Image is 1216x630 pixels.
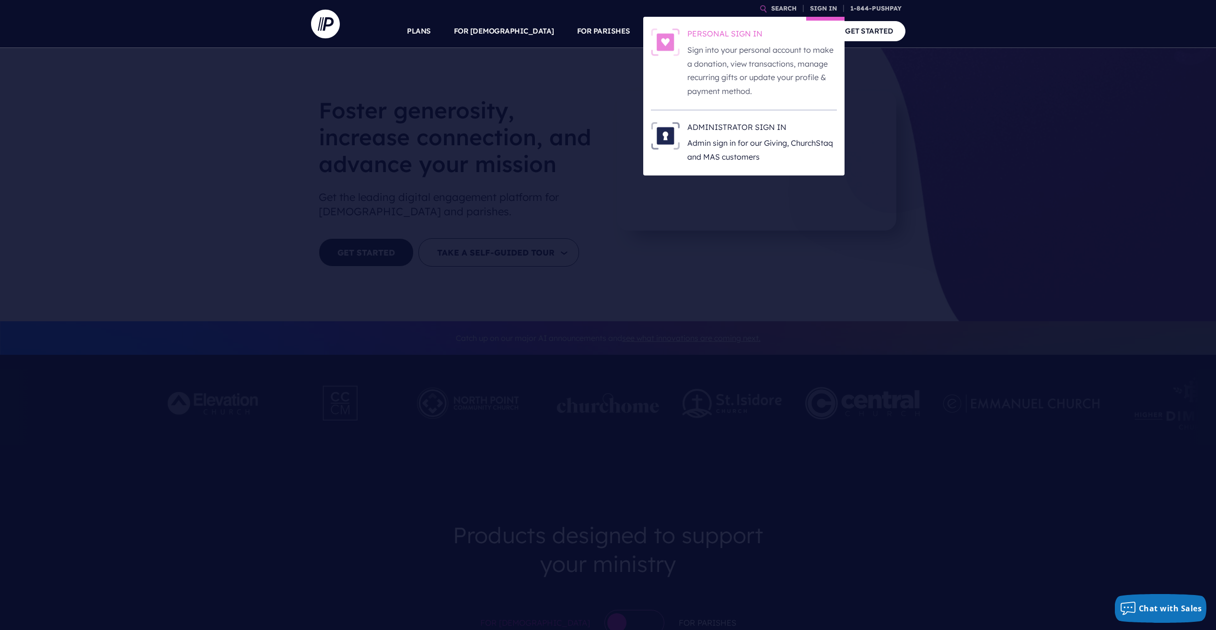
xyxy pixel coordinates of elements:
img: ADMINISTRATOR SIGN IN - Illustration [651,122,680,150]
a: PERSONAL SIGN IN - Illustration PERSONAL SIGN IN Sign into your personal account to make a donati... [651,28,837,98]
a: GET STARTED [833,21,905,41]
h6: PERSONAL SIGN IN [687,28,837,43]
a: COMPANY [775,14,811,48]
p: Admin sign in for our Giving, ChurchStaq and MAS customers [687,136,837,164]
a: EXPLORE [718,14,752,48]
a: PLANS [407,14,431,48]
span: Chat with Sales [1139,603,1202,614]
button: Chat with Sales [1115,594,1207,623]
img: PERSONAL SIGN IN - Illustration [651,28,680,56]
a: FOR [DEMOGRAPHIC_DATA] [454,14,554,48]
a: ADMINISTRATOR SIGN IN - Illustration ADMINISTRATOR SIGN IN Admin sign in for our Giving, ChurchSt... [651,122,837,164]
a: SOLUTIONS [653,14,696,48]
h6: ADMINISTRATOR SIGN IN [687,122,837,136]
a: FOR PARISHES [577,14,630,48]
p: Sign into your personal account to make a donation, view transactions, manage recurring gifts or ... [687,43,837,98]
